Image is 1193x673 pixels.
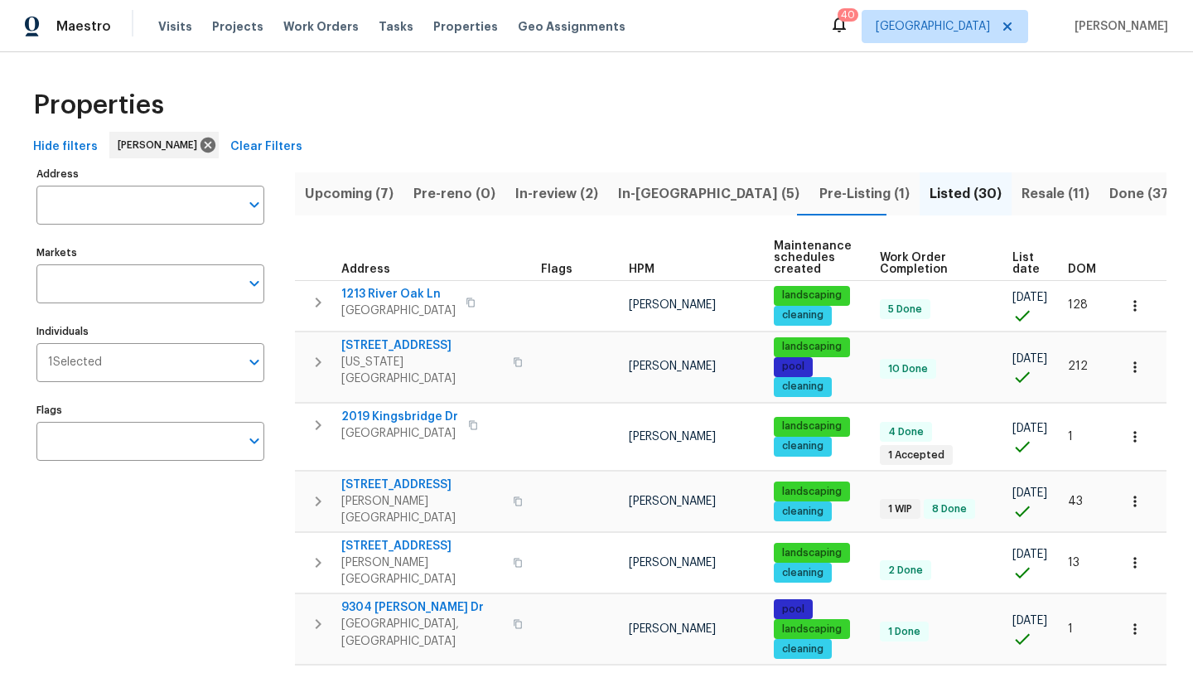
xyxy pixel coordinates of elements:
span: [PERSON_NAME] [629,557,716,569]
span: cleaning [775,642,830,656]
span: Pre-Listing (1) [819,182,910,206]
span: In-review (2) [515,182,598,206]
span: Tasks [379,21,413,32]
span: [PERSON_NAME] [118,137,204,153]
span: 8 Done [925,502,973,516]
span: [PERSON_NAME] [1068,18,1168,35]
span: cleaning [775,380,830,394]
span: [PERSON_NAME] [629,496,716,507]
span: landscaping [775,546,848,560]
span: Work Order Completion [880,252,984,275]
span: 2019 Kingsbridge Dr [341,409,458,425]
span: [DATE] [1012,615,1047,627]
span: landscaping [775,288,848,303]
span: Visits [158,18,192,35]
span: 212 [1068,361,1088,372]
div: [PERSON_NAME] [109,132,219,158]
span: In-[GEOGRAPHIC_DATA] (5) [618,182,799,206]
span: 1 Accepted [881,448,951,462]
span: 43 [1068,496,1083,507]
span: [PERSON_NAME] [629,431,716,443]
span: 1 Selected [48,356,102,370]
span: Listed (30) [930,182,1002,206]
span: Address [341,264,390,275]
button: Open [243,429,266,453]
span: Work Orders [283,18,359,35]
span: [DATE] [1012,487,1047,499]
span: Maintenance schedules created [774,240,852,275]
span: [GEOGRAPHIC_DATA], [GEOGRAPHIC_DATA] [341,616,503,649]
button: Open [243,272,266,295]
span: [US_STATE][GEOGRAPHIC_DATA] [341,354,503,387]
span: Projects [212,18,263,35]
span: Resale (11) [1022,182,1089,206]
span: 5 Done [881,303,929,317]
span: [PERSON_NAME][GEOGRAPHIC_DATA] [341,554,503,588]
span: pool [775,603,811,617]
span: [DATE] [1012,549,1047,560]
span: [STREET_ADDRESS] [341,337,503,354]
label: Individuals [36,327,264,336]
span: cleaning [775,308,830,322]
span: HPM [629,264,654,275]
button: Clear Filters [224,132,309,162]
span: 4 Done [881,425,930,439]
span: Flags [541,264,572,275]
span: Pre-reno (0) [413,182,495,206]
span: [DATE] [1012,423,1047,434]
span: 1213 River Oak Ln [341,286,456,303]
span: landscaping [775,485,848,499]
span: 1 Done [881,625,927,639]
div: 40 [841,7,855,23]
span: landscaping [775,419,848,433]
span: Maestro [56,18,111,35]
span: landscaping [775,622,848,637]
span: Hide filters [33,137,98,157]
span: landscaping [775,340,848,354]
span: [STREET_ADDRESS] [341,477,503,493]
span: 10 Done [881,362,935,376]
button: Hide filters [27,132,104,162]
label: Address [36,169,264,179]
span: [GEOGRAPHIC_DATA] [341,425,458,442]
span: [GEOGRAPHIC_DATA] [341,303,456,319]
span: 9304 [PERSON_NAME] Dr [341,599,503,616]
span: [PERSON_NAME] [629,361,716,372]
span: 128 [1068,299,1088,311]
span: 1 [1068,623,1073,635]
span: [PERSON_NAME][GEOGRAPHIC_DATA] [341,493,503,526]
span: [GEOGRAPHIC_DATA] [876,18,990,35]
span: 1 [1068,431,1073,443]
button: Open [243,351,266,374]
span: Properties [433,18,498,35]
span: Upcoming (7) [305,182,394,206]
span: 13 [1068,557,1079,569]
span: Properties [33,97,164,114]
span: [DATE] [1012,292,1047,303]
label: Markets [36,248,264,258]
span: List date [1012,252,1040,275]
span: DOM [1068,264,1096,275]
span: [PERSON_NAME] [629,299,716,311]
span: pool [775,360,811,374]
span: Clear Filters [230,137,302,157]
span: 1 WIP [881,502,919,516]
span: [STREET_ADDRESS] [341,538,503,554]
span: [DATE] [1012,353,1047,365]
label: Flags [36,405,264,415]
button: Open [243,193,266,216]
span: 2 Done [881,564,930,578]
span: [PERSON_NAME] [629,623,716,635]
span: Done (375) [1109,182,1182,206]
span: cleaning [775,566,830,580]
span: cleaning [775,439,830,453]
span: cleaning [775,505,830,519]
span: Geo Assignments [518,18,625,35]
